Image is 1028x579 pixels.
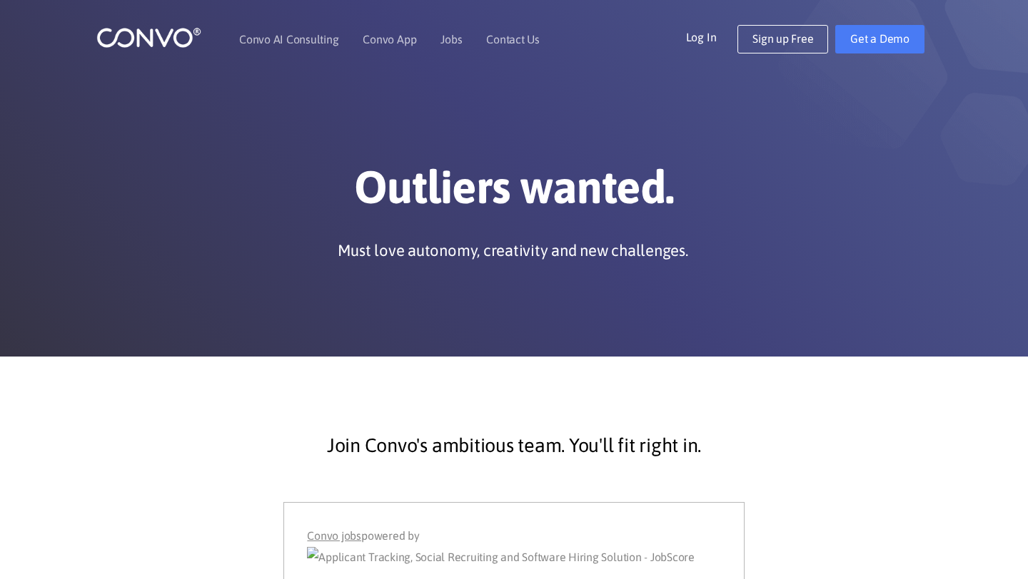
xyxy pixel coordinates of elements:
[118,160,910,225] h1: Outliers wanted.
[128,428,899,463] p: Join Convo's ambitious team. You'll fit right in.
[440,34,462,45] a: Jobs
[737,25,828,53] a: Sign up Free
[686,25,738,48] a: Log In
[307,547,695,568] img: Applicant Tracking, Social Recruiting and Software Hiring Solution - JobScore
[239,34,338,45] a: Convo AI Consulting
[307,526,720,568] div: powered by
[363,34,416,45] a: Convo App
[835,25,924,53] a: Get a Demo
[486,34,540,45] a: Contact Us
[96,26,201,48] img: logo_1.png
[338,240,688,261] p: Must love autonomy, creativity and new challenges.
[307,526,361,547] a: Convo jobs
